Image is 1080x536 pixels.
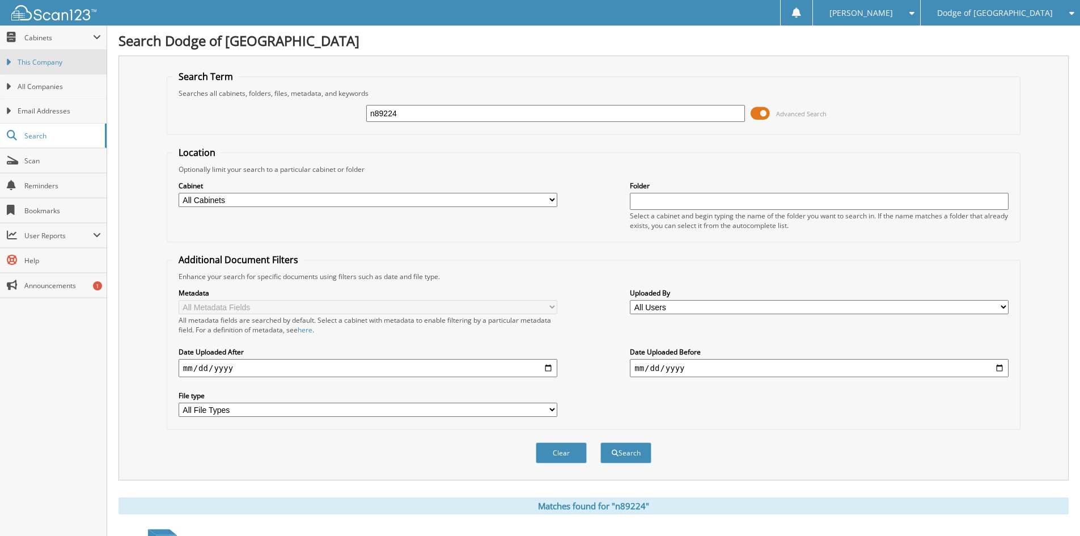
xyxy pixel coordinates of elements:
span: Bookmarks [24,206,101,216]
div: 1 [93,281,102,290]
div: Searches all cabinets, folders, files, metadata, and keywords [173,88,1014,98]
input: end [630,359,1009,377]
label: File type [179,391,557,400]
label: Date Uploaded After [179,347,557,357]
legend: Additional Document Filters [173,254,304,266]
a: here [298,325,312,335]
div: Matches found for "n89224" [118,497,1069,514]
button: Search [600,442,651,463]
h1: Search Dodge of [GEOGRAPHIC_DATA] [118,31,1069,50]
span: Cabinets [24,33,93,43]
span: This Company [18,57,101,67]
label: Cabinet [179,181,557,191]
span: Dodge of [GEOGRAPHIC_DATA] [937,10,1053,16]
div: All metadata fields are searched by default. Select a cabinet with metadata to enable filtering b... [179,315,557,335]
label: Date Uploaded Before [630,347,1009,357]
span: User Reports [24,231,93,240]
label: Folder [630,181,1009,191]
span: Email Addresses [18,106,101,116]
span: Advanced Search [776,109,827,118]
div: Optionally limit your search to a particular cabinet or folder [173,164,1014,174]
legend: Location [173,146,221,159]
span: Scan [24,156,101,166]
input: start [179,359,557,377]
span: Help [24,256,101,265]
span: Announcements [24,281,101,290]
span: All Companies [18,82,101,92]
div: Enhance your search for specific documents using filters such as date and file type. [173,272,1014,281]
span: [PERSON_NAME] [829,10,893,16]
span: Search [24,131,99,141]
span: Reminders [24,181,101,191]
label: Uploaded By [630,288,1009,298]
legend: Search Term [173,70,239,83]
img: scan123-logo-white.svg [11,5,96,20]
div: Select a cabinet and begin typing the name of the folder you want to search in. If the name match... [630,211,1009,230]
button: Clear [536,442,587,463]
label: Metadata [179,288,557,298]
